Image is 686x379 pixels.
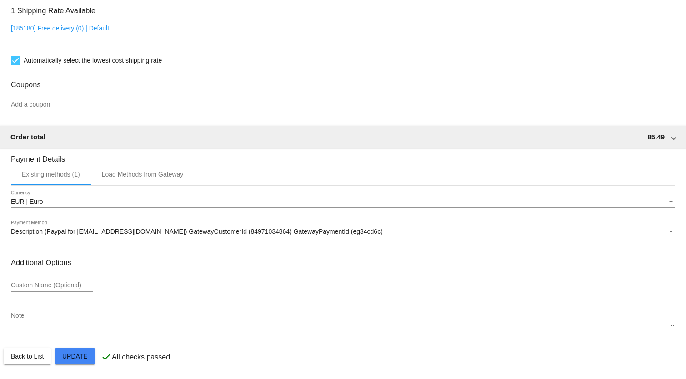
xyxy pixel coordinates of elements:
[647,133,665,141] span: 85.49
[11,74,675,89] h3: Coupons
[11,1,95,20] h3: 1 Shipping Rate Available
[4,348,51,364] button: Back to List
[102,171,184,178] div: Load Methods from Gateway
[11,198,43,205] span: EUR | Euro
[112,353,170,361] p: All checks passed
[11,228,383,235] span: Description (Paypal for [EMAIL_ADDRESS][DOMAIN_NAME]) GatewayCustomerId (84971034864) GatewayPaym...
[11,258,675,267] h3: Additional Options
[10,133,45,141] span: Order total
[24,55,162,66] span: Automatically select the lowest cost shipping rate
[22,171,80,178] div: Existing methods (1)
[11,353,44,360] span: Back to List
[55,348,95,364] button: Update
[11,282,93,289] input: Custom Name (Optional)
[11,228,675,236] mat-select: Payment Method
[11,101,675,108] input: Add a coupon
[101,351,112,362] mat-icon: check
[62,353,88,360] span: Update
[11,198,675,206] mat-select: Currency
[11,148,675,163] h3: Payment Details
[11,25,109,32] a: [185180] Free delivery (0) | Default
